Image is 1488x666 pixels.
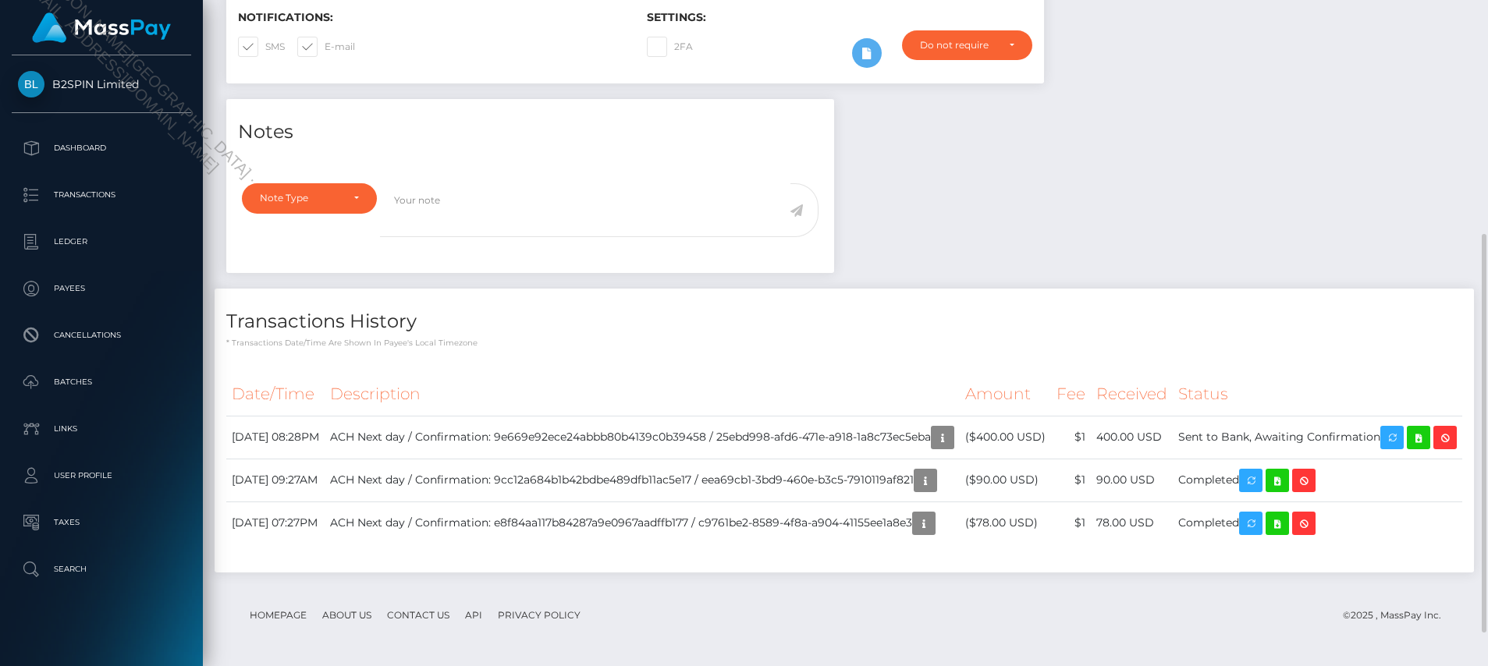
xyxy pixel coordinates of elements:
td: ACH Next day / Confirmation: 9cc12a684b1b42bdbe489dfb11ac5e17 / eea69cb1-3bd9-460e-b3c5-7910119af821 [325,459,960,501]
a: About Us [316,603,378,627]
p: Payees [18,277,185,300]
p: Search [18,558,185,581]
td: $1 [1051,416,1091,459]
a: Taxes [12,503,191,542]
th: Status [1173,373,1462,416]
th: Date/Time [226,373,325,416]
label: SMS [238,37,285,57]
td: ($400.00 USD) [960,416,1051,459]
th: Fee [1051,373,1091,416]
label: 2FA [647,37,693,57]
td: ACH Next day / Confirmation: e8f84aa117b84287a9e0967aadffb177 / c9761be2-8589-4f8a-a904-41155ee1a8e3 [325,501,960,544]
span: B2SPIN Limited [12,77,191,91]
a: Transactions [12,175,191,214]
td: Completed [1173,501,1462,544]
td: [DATE] 09:27AM [226,459,325,501]
button: Do not require [902,30,1032,60]
a: Batches [12,363,191,402]
td: 78.00 USD [1091,501,1173,544]
td: $1 [1051,501,1091,544]
th: Amount [960,373,1051,416]
img: MassPay Logo [32,12,171,43]
td: $1 [1051,459,1091,501]
p: Batches [18,370,185,394]
td: ($90.00 USD) [960,459,1051,501]
div: © 2025 , MassPay Inc. [1343,607,1453,624]
td: [DATE] 07:27PM [226,501,325,544]
a: Privacy Policy [492,603,587,627]
p: User Profile [18,464,185,487]
button: Note Type [242,183,377,213]
p: Dashboard [18,136,185,160]
td: 90.00 USD [1091,459,1173,501]
p: Ledger [18,230,185,253]
td: ($78.00 USD) [960,501,1051,544]
td: Sent to Bank, Awaiting Confirmation [1173,416,1462,459]
p: * Transactions date/time are shown in payee's local timezone [226,337,1462,349]
th: Description [325,373,960,416]
td: [DATE] 08:28PM [226,416,325,459]
td: 400.00 USD [1091,416,1173,459]
p: Cancellations [18,324,185,347]
div: Note Type [260,192,341,204]
a: Homepage [243,603,313,627]
td: Completed [1173,459,1462,501]
p: Links [18,417,185,441]
a: Contact Us [381,603,456,627]
a: Ledger [12,222,191,261]
td: ACH Next day / Confirmation: 9e669e92ece24abbb80b4139c0b39458 / 25ebd998-afd6-471e-a918-1a8c73ec5eba [325,416,960,459]
label: E-mail [297,37,355,57]
h4: Transactions History [226,308,1462,335]
p: Taxes [18,511,185,534]
a: Cancellations [12,316,191,355]
a: API [459,603,488,627]
a: User Profile [12,456,191,495]
a: Payees [12,269,191,308]
a: Links [12,409,191,448]
img: B2SPIN Limited [18,71,44,97]
p: Transactions [18,183,185,207]
h4: Notes [238,119,822,146]
h6: Settings: [647,11,1032,24]
a: Dashboard [12,129,191,168]
h6: Notifications: [238,11,623,24]
div: Do not require [920,39,996,51]
th: Received [1091,373,1173,416]
a: Search [12,550,191,589]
